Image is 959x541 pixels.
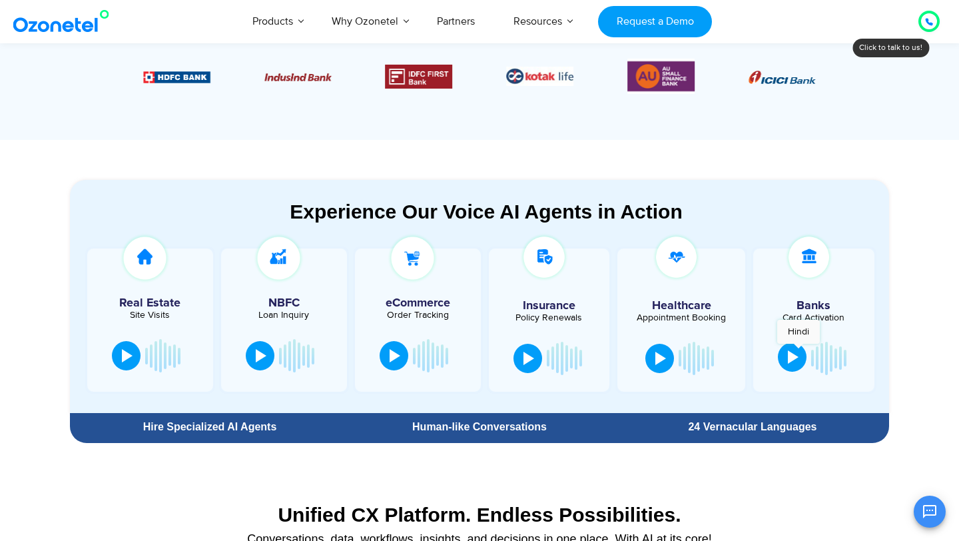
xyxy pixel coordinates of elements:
div: 3 / 6 [264,69,332,85]
div: Site Visits [94,310,206,320]
h5: eCommerce [362,297,474,309]
div: Loan Inquiry [228,310,340,320]
div: 4 / 6 [386,65,453,89]
img: Picture8.png [749,71,816,84]
div: 2 / 6 [143,69,210,85]
h5: Banks [760,300,868,312]
h5: Healthcare [627,300,735,312]
div: 6 / 6 [627,59,695,94]
div: Policy Renewals [495,313,603,322]
h5: NBFC [228,297,340,309]
div: 1 / 6 [749,69,816,85]
h5: Real Estate [94,297,206,309]
div: Hire Specialized AI Agents [77,422,343,432]
img: Picture13.png [627,59,695,94]
img: Picture12.png [386,65,453,89]
div: Experience Our Voice AI Agents in Action [83,200,889,223]
button: Open chat [914,496,946,528]
div: Image Carousel [143,59,816,94]
h5: Insurance [495,300,603,312]
img: Picture10.png [264,73,332,81]
div: 24 Vernacular Languages [623,422,882,432]
div: Human-like Conversations [350,422,609,432]
img: Picture9.png [143,71,210,83]
div: Appointment Booking [627,313,735,322]
div: Unified CX Platform. Endless Possibilities. [77,503,882,526]
div: Card Activation [760,313,868,322]
div: Order Tracking [362,310,474,320]
div: 5 / 6 [506,67,573,86]
a: Request a Demo [598,6,712,37]
img: Picture26.jpg [506,67,573,86]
